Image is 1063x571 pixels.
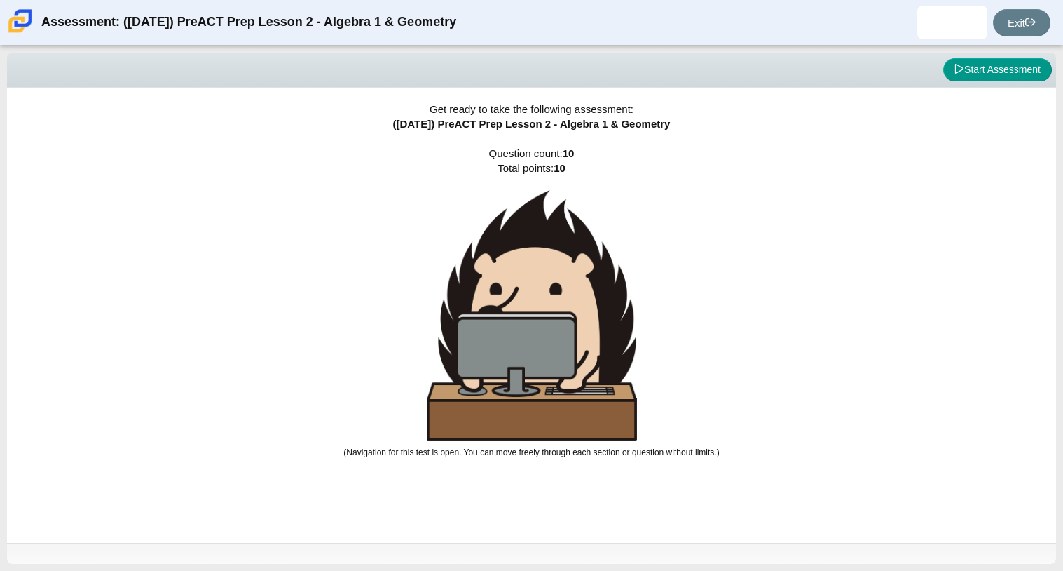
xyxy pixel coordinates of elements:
[430,103,633,115] span: Get ready to take the following assessment:
[343,448,719,457] small: (Navigation for this test is open. You can move freely through each section or question without l...
[6,6,35,36] img: Carmen School of Science & Technology
[941,11,963,34] img: yuliet.ramirezsanc.8NfvrN
[6,26,35,38] a: Carmen School of Science & Technology
[41,6,456,39] div: Assessment: ([DATE]) PreACT Prep Lesson 2 - Algebra 1 & Geometry
[427,190,637,441] img: hedgehog-behind-computer-large.png
[554,162,565,174] b: 10
[943,58,1052,82] button: Start Assessment
[393,118,671,130] span: ([DATE]) PreACT Prep Lesson 2 - Algebra 1 & Geometry
[993,9,1050,36] a: Exit
[563,147,575,159] b: 10
[343,147,719,457] span: Question count: Total points:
